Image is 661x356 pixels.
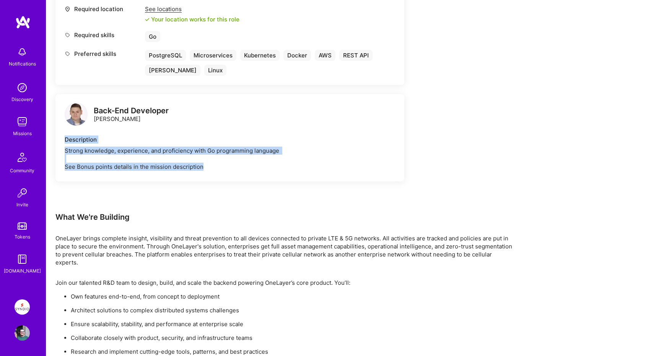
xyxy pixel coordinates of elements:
i: icon Tag [65,51,70,57]
div: [PERSON_NAME] [145,65,200,76]
div: Description [65,136,395,144]
img: Invite [15,185,30,201]
p: Architect solutions to complex distributed systems challenges [71,306,514,314]
div: Discovery [11,95,33,103]
img: logo [65,103,88,126]
img: bell [15,44,30,60]
div: Strong knowledge, experience, and proficiency with Go programming language See Bonus points detai... [65,147,395,171]
i: icon Location [65,6,70,12]
div: Linux [204,65,226,76]
img: discovery [15,80,30,95]
p: Own features end-to-end, from concept to deployment [71,292,514,300]
img: User Avatar [15,325,30,341]
img: logo [15,15,31,29]
div: Notifications [9,60,36,68]
div: Docker [283,50,311,61]
div: Missions [13,129,32,137]
div: Invite [16,201,28,209]
img: guide book [15,251,30,267]
img: Syndio: CCA Workflow Orchestration Migration [15,299,30,315]
a: User Avatar [13,325,32,341]
div: Your location works for this role [145,15,239,23]
div: Back-End Developer [94,107,169,115]
div: REST API [339,50,373,61]
div: Preferred skills [65,50,141,58]
a: Syndio: CCA Workflow Orchestration Migration [13,299,32,315]
p: Collaborate closely with product, security, and infrastructure teams [71,334,514,342]
div: Kubernetes [240,50,280,61]
p: Join our talented R&D team to design, build, and scale the backend powering OneLayer’s core produ... [55,279,514,287]
div: Go [145,31,160,42]
div: Microservices [190,50,236,61]
div: What We're Building [55,212,514,222]
p: OneLayer brings complete insight, visibility and threat prevention to all devices connected to pr... [55,234,514,266]
div: Required location [65,5,141,13]
img: Community [13,148,31,167]
div: See locations [145,5,239,13]
div: Required skills [65,31,141,39]
p: Ensure scalability, stability, and performance at enterprise scale [71,320,514,328]
img: tokens [18,222,27,230]
img: teamwork [15,114,30,129]
div: [DOMAIN_NAME] [4,267,41,275]
a: logo [65,103,88,127]
i: icon Tag [65,32,70,38]
div: Tokens [15,233,30,241]
p: Research and implement cutting-edge tools, patterns, and best practices [71,348,514,356]
i: icon Check [145,17,150,22]
div: Community [10,167,34,175]
div: AWS [315,50,335,61]
div: [PERSON_NAME] [94,107,169,123]
div: PostgreSQL [145,50,186,61]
